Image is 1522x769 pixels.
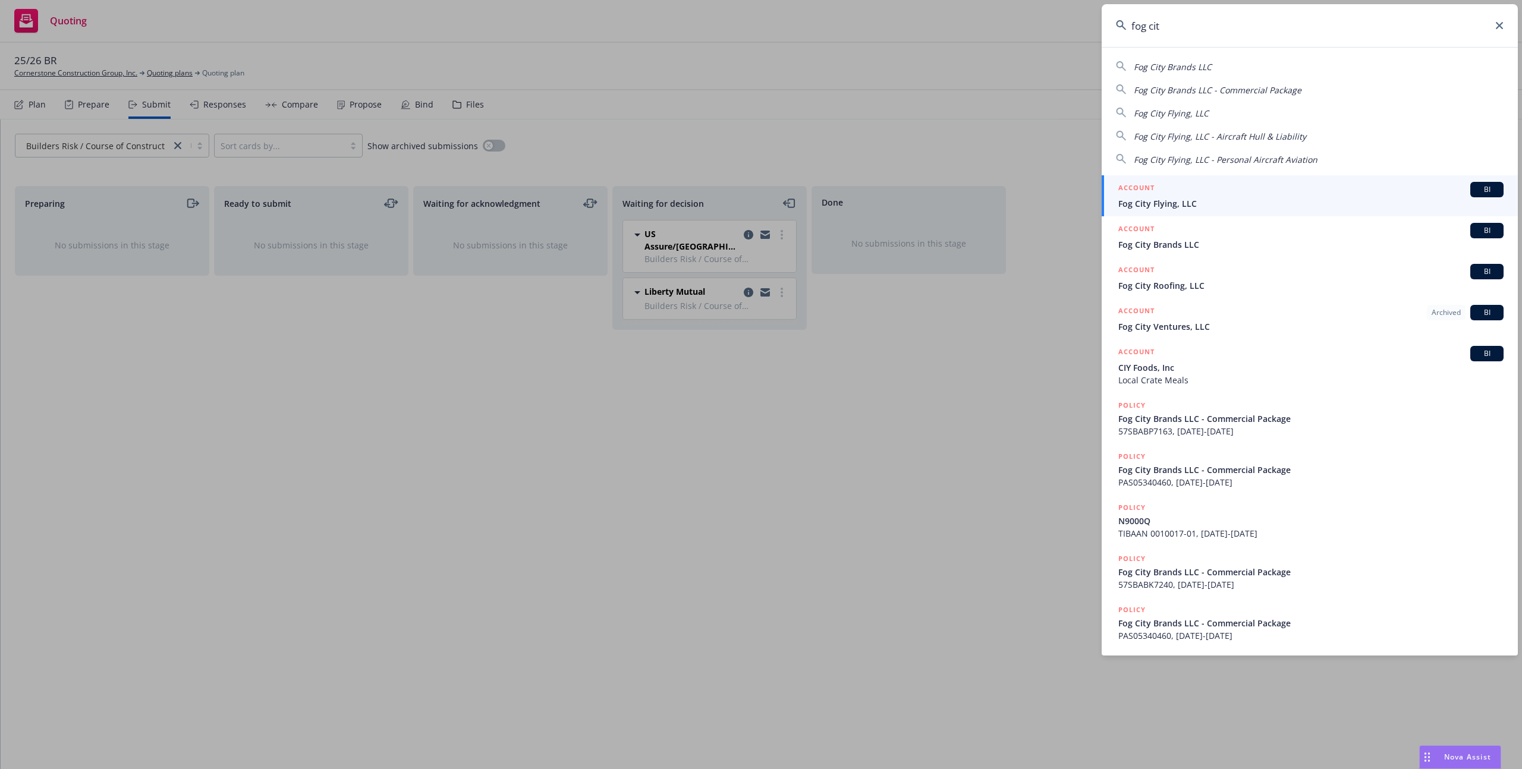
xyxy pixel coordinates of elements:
span: 57SBABP7163, [DATE]-[DATE] [1118,425,1504,437]
span: BI [1475,266,1499,277]
span: TIBAAN 0010017-01, [DATE]-[DATE] [1118,527,1504,540]
span: Fog City Brands LLC - Commercial Package [1118,617,1504,629]
h5: POLICY [1118,553,1146,565]
h5: ACCOUNT [1118,346,1155,360]
span: Fog City Brands LLC - Commercial Package [1118,566,1504,578]
a: ACCOUNTBIFog City Brands LLC [1102,216,1518,257]
span: Fog City Brands LLC - Commercial Package [1118,464,1504,476]
a: ACCOUNTBIFog City Flying, LLC [1102,175,1518,216]
span: N9000Q [1118,515,1504,527]
a: ACCOUNTBIFog City Roofing, LLC [1102,257,1518,298]
a: ACCOUNTBICIY Foods, IncLocal Crate Meals [1102,339,1518,393]
a: POLICYFog City Brands LLC - Commercial Package57SBABK7240, [DATE]-[DATE] [1102,546,1518,597]
span: Fog City Flying, LLC [1134,108,1209,119]
span: Fog City Flying, LLC - Personal Aircraft Aviation [1134,154,1317,165]
h5: ACCOUNT [1118,305,1155,319]
span: Fog City Brands LLC - Commercial Package [1118,412,1504,425]
a: ACCOUNTArchivedBIFog City Ventures, LLC [1102,298,1518,339]
span: Fog City Brands LLC [1118,238,1504,251]
h5: ACCOUNT [1118,223,1155,237]
h5: POLICY [1118,502,1146,513]
span: 57SBABK7240, [DATE]-[DATE] [1118,578,1504,591]
span: BI [1475,307,1499,318]
a: POLICYFog City Brands LLC - Commercial PackagePAS05340460, [DATE]-[DATE] [1102,444,1518,495]
button: Nova Assist [1419,745,1501,769]
span: Fog City Flying, LLC - Aircraft Hull & Liability [1134,131,1306,142]
h5: ACCOUNT [1118,264,1155,278]
h5: POLICY [1118,399,1146,411]
span: Fog City Flying, LLC [1118,197,1504,210]
span: Archived [1432,307,1461,318]
span: Local Crate Meals [1118,374,1504,386]
span: Fog City Roofing, LLC [1118,279,1504,292]
a: POLICYN9000QTIBAAN 0010017-01, [DATE]-[DATE] [1102,495,1518,546]
h5: ACCOUNT [1118,182,1155,196]
a: POLICYFog City Brands LLC - Commercial Package57SBABP7163, [DATE]-[DATE] [1102,393,1518,444]
span: PAS05340460, [DATE]-[DATE] [1118,476,1504,488]
span: BI [1475,184,1499,195]
span: Fog City Brands LLC [1134,61,1212,73]
h5: POLICY [1118,450,1146,462]
span: PAS05340460, [DATE]-[DATE] [1118,629,1504,642]
span: CIY Foods, Inc [1118,361,1504,374]
input: Search... [1102,4,1518,47]
span: BI [1475,348,1499,359]
span: Nova Assist [1444,752,1491,762]
span: Fog City Ventures, LLC [1118,320,1504,333]
h5: POLICY [1118,604,1146,616]
a: POLICYFog City Brands LLC - Commercial PackagePAS05340460, [DATE]-[DATE] [1102,597,1518,648]
span: BI [1475,225,1499,236]
span: Fog City Brands LLC - Commercial Package [1134,84,1301,96]
div: Drag to move [1420,746,1435,768]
